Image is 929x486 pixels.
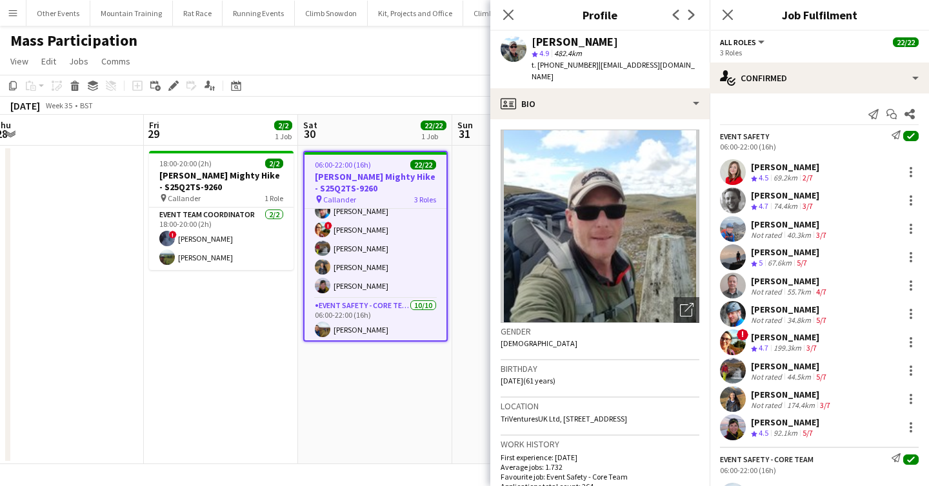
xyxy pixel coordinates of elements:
div: [PERSON_NAME] [751,275,829,287]
div: 06:00-22:00 (16h) [720,142,919,151]
div: 67.6km [765,258,794,269]
div: 69.2km [771,173,800,184]
app-skills-label: 5/7 [797,258,807,267]
span: Edit [41,55,56,67]
h1: Mass Participation [10,31,137,50]
app-skills-label: 3/7 [816,230,826,240]
app-job-card: 18:00-20:00 (2h)2/2[PERSON_NAME] Mighty Hike - S25Q2TS-9260 Callander1 RoleEvent Team Coordinator... [149,151,294,270]
span: 1 Role [265,193,283,203]
div: [PERSON_NAME] [751,331,819,343]
div: 55.7km [784,287,814,296]
span: 2/2 [265,159,283,168]
h3: Location [501,400,699,412]
span: Callander [168,193,201,203]
div: Not rated [751,400,784,410]
div: 199.3km [771,343,804,354]
span: 18:00-20:00 (2h) [159,159,212,168]
span: 482.4km [552,48,584,58]
p: Average jobs: 1.732 [501,462,699,472]
h3: Birthday [501,363,699,374]
app-skills-label: 3/7 [820,400,830,410]
div: [PERSON_NAME] [751,246,819,258]
span: ! [737,329,748,340]
span: 4.7 [759,343,768,353]
span: 22/22 [893,37,919,47]
div: 92.1km [771,428,800,439]
div: 40.3km [784,230,814,240]
button: Kit, Projects and Office [368,1,463,26]
a: View [5,53,34,70]
span: Jobs [69,55,88,67]
a: Edit [36,53,61,70]
div: Not rated [751,315,784,325]
app-skills-label: 5/7 [816,372,826,382]
div: 06:00-22:00 (16h) [720,465,919,475]
span: 22/22 [421,121,446,130]
div: 3 Roles [720,48,919,57]
a: Comms [96,53,135,70]
div: [DATE] [10,99,40,112]
span: 22/22 [410,160,436,170]
div: 44.5km [784,372,814,382]
button: Running Events [223,1,295,26]
h3: [PERSON_NAME] Mighty Hike - S25Q2TS-9260 [305,171,446,194]
span: Callander [323,195,356,204]
span: Fri [149,119,159,131]
div: Not rated [751,230,784,240]
a: Jobs [64,53,94,70]
span: [DEMOGRAPHIC_DATA] [501,338,577,348]
div: Bio [490,88,710,119]
h3: Job Fulfilment [710,6,929,23]
app-skills-label: 3/7 [803,201,813,211]
button: Climb Scafell Pike [463,1,542,26]
span: 31 [455,126,473,141]
span: | [EMAIL_ADDRESS][DOMAIN_NAME] [532,60,695,81]
span: Comms [101,55,130,67]
h3: [PERSON_NAME] Mighty Hike - S25Q2TS-9260 [149,170,294,193]
div: [PERSON_NAME] [751,190,819,201]
span: ! [169,231,177,238]
button: Mountain Training [90,1,173,26]
span: t. [PHONE_NUMBER] [532,60,599,70]
span: ! [325,222,332,229]
span: 4.5 [759,428,768,438]
app-skills-label: 4/7 [816,287,826,296]
span: TriVenturesUK Ltd, [STREET_ADDRESS] [501,414,627,423]
p: Favourite job: Event Safety - Core Team [501,472,699,481]
div: Not rated [751,372,784,382]
div: [PERSON_NAME] [532,36,618,48]
div: Event Safety - Core Team [720,454,814,464]
span: View [10,55,28,67]
span: 06:00-22:00 (16h) [315,160,371,170]
app-card-role: Event Team Coordinator2/218:00-20:00 (2h)![PERSON_NAME][PERSON_NAME] [149,208,294,270]
span: Week 35 [43,101,75,110]
span: 3 Roles [414,195,436,204]
button: All roles [720,37,766,47]
app-job-card: 06:00-22:00 (16h)22/22[PERSON_NAME] Mighty Hike - S25Q2TS-9260 Callander3 Roles[PERSON_NAME][PERS... [303,151,448,342]
div: Not rated [751,287,784,296]
div: [PERSON_NAME] [751,389,833,400]
app-skills-label: 5/7 [816,315,826,325]
span: 4.5 [759,173,768,182]
h3: Gender [501,326,699,337]
span: 29 [147,126,159,141]
h3: Work history [501,438,699,450]
h3: Profile [490,6,710,23]
div: 1 Job [421,131,446,141]
div: [PERSON_NAME] [751,161,819,173]
div: [PERSON_NAME] [751,219,829,230]
button: Climb Snowdon [295,1,368,26]
div: 74.4km [771,201,800,212]
span: Sun [457,119,473,131]
div: Confirmed [710,63,929,93]
span: 4.7 [759,201,768,211]
span: 2/2 [274,121,292,130]
button: Rat Race [173,1,223,26]
span: 30 [301,126,317,141]
div: 174.4km [784,400,817,410]
span: All roles [720,37,756,47]
span: 4.9 [539,48,549,58]
div: BST [80,101,93,110]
